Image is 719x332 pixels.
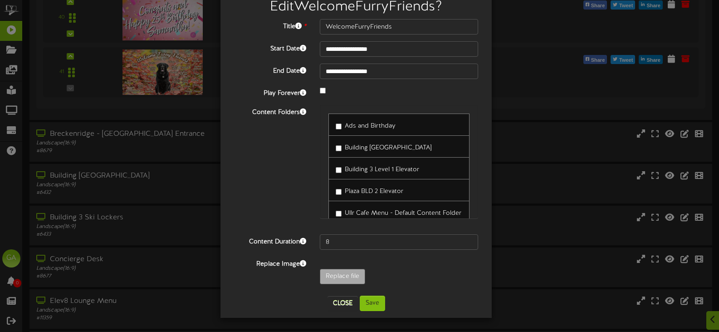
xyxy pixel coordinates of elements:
[345,166,419,173] span: Building 3 Level 1 Elevator
[227,86,313,98] label: Play Forever
[227,105,313,117] label: Content Folders
[320,19,478,35] input: Title
[336,167,342,173] input: Building 3 Level 1 Elevator
[328,296,358,311] button: Close
[360,296,385,311] button: Save
[227,41,313,54] label: Start Date
[320,234,478,250] input: 15
[336,211,342,217] input: Ullr Cafe Menu - Default Content Folder
[345,210,461,217] span: Ullr Cafe Menu - Default Content Folder
[227,257,313,269] label: Replace Image
[227,19,313,31] label: Title
[336,189,342,195] input: Plaza BLD 2 Elevator
[227,234,313,247] label: Content Duration
[345,144,431,151] span: Building [GEOGRAPHIC_DATA]
[336,145,342,151] input: Building [GEOGRAPHIC_DATA]
[345,123,396,129] span: Ads and Birthday
[345,188,403,195] span: Plaza BLD 2 Elevator
[227,64,313,76] label: End Date
[336,124,342,129] input: Ads and Birthday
